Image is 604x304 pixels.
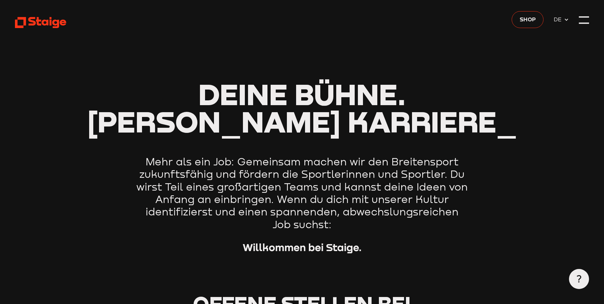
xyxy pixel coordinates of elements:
[87,76,517,139] span: Deine Bühne. [PERSON_NAME] Karriere_
[512,11,544,28] a: Shop
[135,156,469,231] p: Mehr als ein Job: Gemeinsam machen wir den Breitensport zukunftsfähig und fördern die Sportlerinn...
[243,241,362,253] strong: Willkommen bei Staige.
[520,15,536,24] span: Shop
[554,15,564,24] span: DE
